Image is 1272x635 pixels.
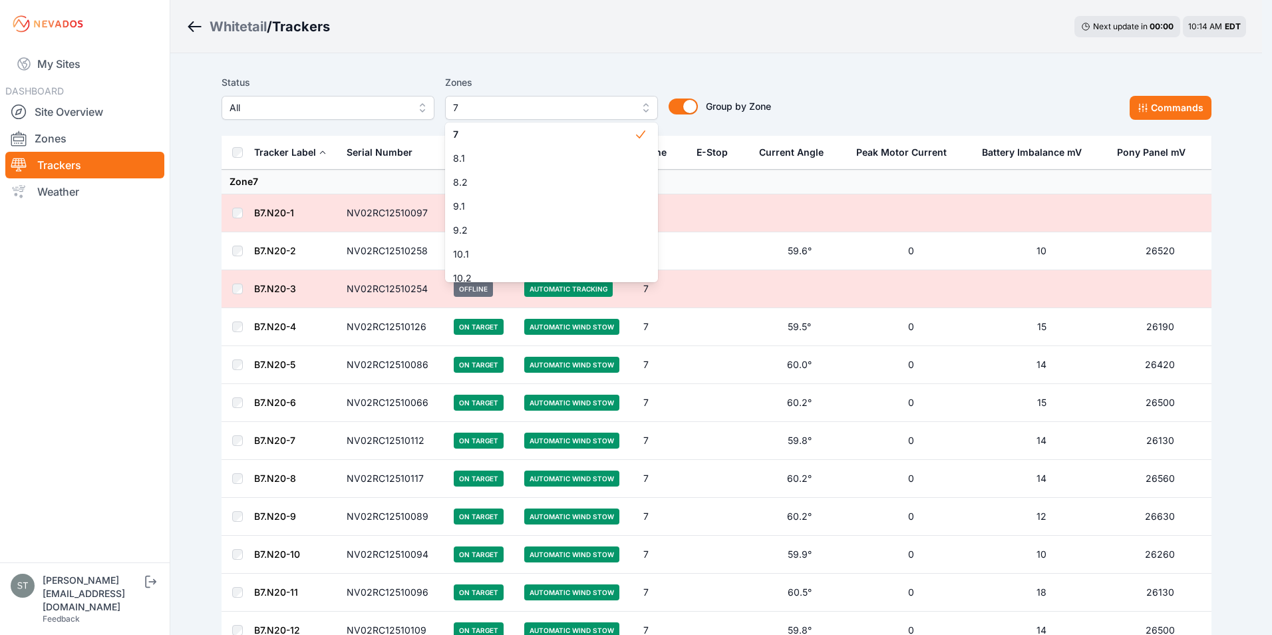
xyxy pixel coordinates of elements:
span: 10.1 [453,248,634,261]
span: 10.2 [453,272,634,285]
span: 9.2 [453,224,634,237]
span: 7 [453,128,634,141]
span: 7 [453,100,631,116]
div: 7 [445,122,658,282]
span: 8.1 [453,152,634,165]
button: 7 [445,96,658,120]
span: 9.1 [453,200,634,213]
span: 8.2 [453,176,634,189]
